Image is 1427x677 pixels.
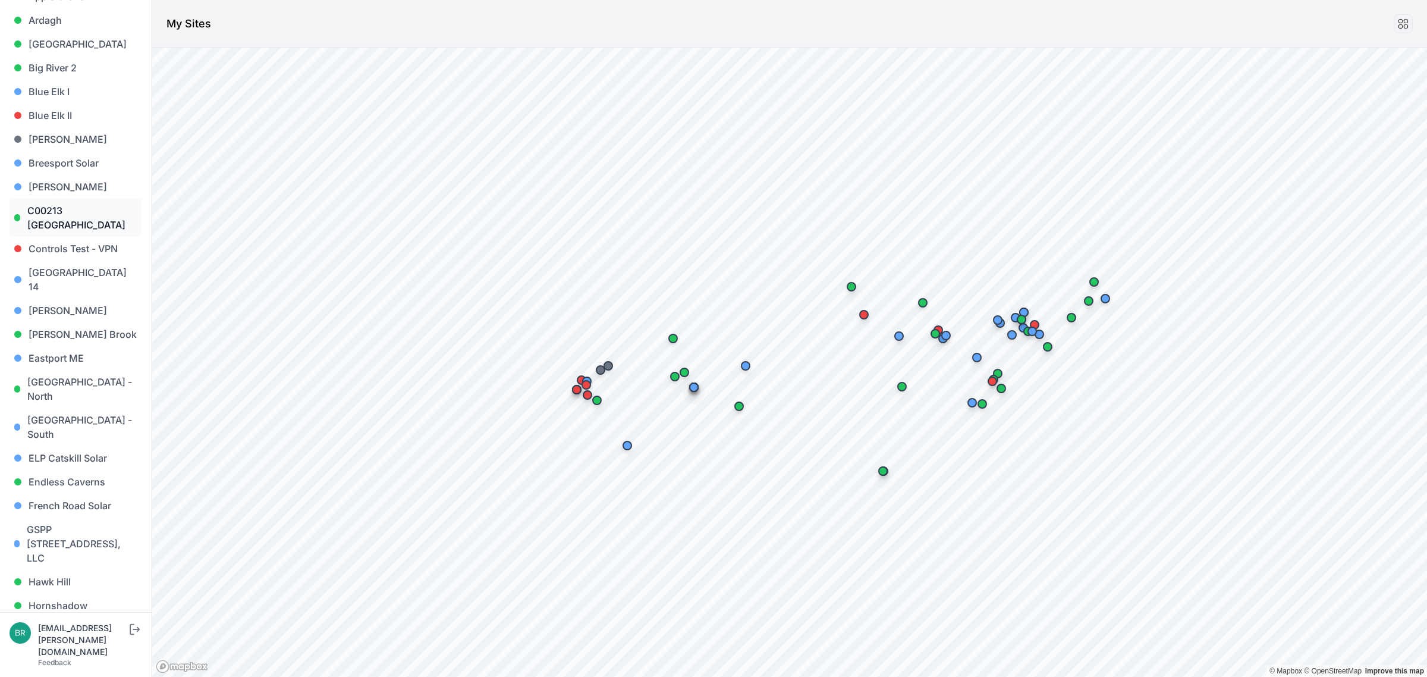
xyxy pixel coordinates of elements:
div: Map marker [589,358,612,382]
a: Controls Test - VPN [10,237,142,261]
a: Big River 2 [10,56,142,80]
div: Map marker [926,318,950,342]
a: ELP Catskill Solar [10,446,142,470]
div: Map marker [887,324,911,348]
h1: My Sites [166,15,211,32]
div: [EMAIL_ADDRESS][PERSON_NAME][DOMAIN_NAME] [38,622,127,658]
div: Map marker [986,308,1010,332]
div: Map marker [1077,289,1101,313]
div: Map marker [1016,319,1040,343]
a: French Road Solar [10,494,142,518]
div: Map marker [575,369,599,393]
div: Map marker [840,275,863,299]
div: Map marker [890,375,914,399]
div: Map marker [734,354,757,378]
div: Map marker [1000,323,1024,347]
div: Map marker [661,327,685,350]
a: [PERSON_NAME] [10,299,142,322]
div: Map marker [982,368,1005,391]
div: Map marker [1020,319,1044,343]
div: Map marker [1036,335,1060,359]
div: Map marker [852,303,876,327]
div: Map marker [1082,270,1106,294]
div: Map marker [970,392,994,416]
div: Map marker [574,373,598,397]
a: Blue Elk II [10,104,142,127]
a: [GEOGRAPHIC_DATA] [10,32,142,56]
a: Endless Caverns [10,470,142,494]
div: Map marker [871,459,895,483]
a: Eastport ME [10,346,142,370]
a: Mapbox logo [156,660,208,673]
div: Map marker [672,361,696,384]
div: Map marker [1010,308,1033,331]
img: brayden.sanford@nevados.solar [10,622,31,644]
a: Blue Elk I [10,80,142,104]
div: Map marker [570,368,593,392]
a: [GEOGRAPHIC_DATA] - North [10,370,142,408]
a: [PERSON_NAME] [10,175,142,199]
a: [PERSON_NAME] Brook [10,322,142,346]
div: Map marker [965,346,989,369]
div: Map marker [980,369,1004,393]
a: Hornshadow [10,594,142,618]
a: OpenStreetMap [1304,667,1362,675]
a: Hawk Hill [10,570,142,594]
div: Map marker [1060,306,1083,330]
div: Map marker [1023,313,1046,337]
a: Breesport Solar [10,151,142,175]
div: Map marker [615,434,639,457]
div: Map marker [923,322,947,346]
a: Mapbox [1269,667,1302,675]
a: [PERSON_NAME] [10,127,142,151]
div: Map marker [986,362,1010,385]
a: GSPP [STREET_ADDRESS], LLC [10,518,142,570]
div: Map marker [1093,287,1117,311]
div: Map marker [911,291,935,315]
div: Map marker [1012,300,1036,324]
div: Map marker [565,378,589,402]
div: Map marker [596,354,620,378]
a: Ardagh [10,8,142,32]
div: Map marker [1004,306,1027,330]
div: Map marker [960,391,984,415]
a: Feedback [38,658,71,667]
a: [GEOGRAPHIC_DATA] 14 [10,261,142,299]
div: Map marker [727,394,751,418]
div: Map marker [663,365,687,388]
a: [GEOGRAPHIC_DATA] - South [10,408,142,446]
a: C00213 [GEOGRAPHIC_DATA] [10,199,142,237]
div: Map marker [934,324,958,347]
a: Map feedback [1365,667,1424,675]
div: Map marker [682,375,706,399]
